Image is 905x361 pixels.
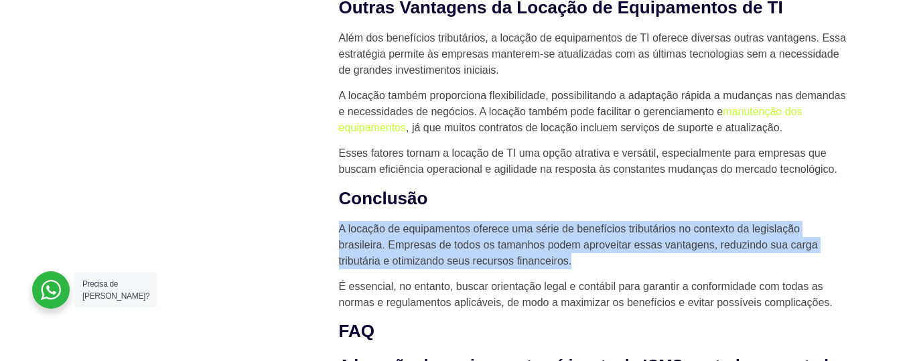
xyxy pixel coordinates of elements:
[339,320,848,343] h2: FAQ
[339,221,848,269] p: A locação de equipamentos oferece uma série de benefícios tributários no contexto da legislação b...
[339,188,848,210] h2: Conclusão
[82,279,149,301] span: Precisa de [PERSON_NAME]?
[838,297,905,361] iframe: Chat Widget
[339,279,848,311] p: É essencial, no entanto, buscar orientação legal e contábil para garantir a conformidade com toda...
[339,145,848,177] p: Esses fatores tornam a locação de TI uma opção atrativa e versátil, especialmente para empresas q...
[339,30,848,78] p: Além dos benefícios tributários, a locação de equipamentos de TI oferece diversas outras vantagen...
[838,297,905,361] div: Widget de chat
[339,88,848,136] p: A locação também proporciona flexibilidade, possibilitando a adaptação rápida a mudanças nas dema...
